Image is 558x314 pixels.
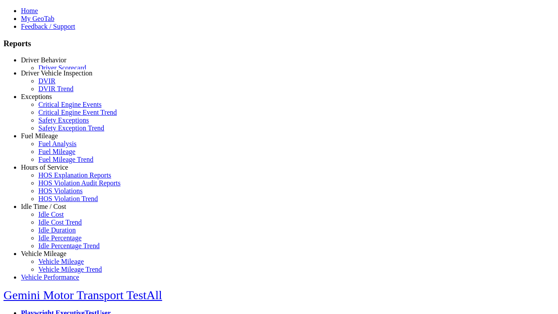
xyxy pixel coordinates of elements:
a: HOS Violations [38,187,82,195]
a: Driver Vehicle Inspection [21,69,92,77]
a: Driver Behavior [21,56,66,64]
a: Exceptions [21,93,52,100]
a: Idle Percentage Trend [38,242,99,249]
a: Idle Cost Trend [38,218,82,226]
a: Idle Time / Cost [21,203,66,210]
a: Safety Exceptions [38,116,89,124]
a: Idle Cost [38,211,64,218]
a: Critical Engine Event Trend [38,109,117,116]
a: HOS Violation Audit Reports [38,179,121,187]
a: Hours of Service [21,164,68,171]
a: Vehicle Mileage Trend [38,266,102,273]
a: Critical Engine Events [38,101,102,108]
a: Feedback / Support [21,23,75,30]
a: Fuel Analysis [38,140,77,147]
a: DVIR [38,77,55,85]
a: Safety Exception Trend [38,124,104,132]
a: Driver Scorecard [38,64,86,72]
a: HOS Explanation Reports [38,171,111,179]
a: Fuel Mileage [21,132,58,140]
a: HOS Violation Trend [38,195,98,202]
a: My GeoTab [21,15,54,22]
a: Fuel Mileage [38,148,75,155]
a: Vehicle Performance [21,273,79,281]
a: Idle Percentage [38,234,82,242]
a: DVIR Trend [38,85,73,92]
a: Fuel Mileage Trend [38,156,93,163]
a: Vehicle Mileage [21,250,66,257]
a: Vehicle Mileage [38,258,84,265]
a: Home [21,7,38,14]
a: Gemini Motor Transport TestAll [3,288,162,302]
a: Idle Duration [38,226,76,234]
h3: Reports [3,39,555,48]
